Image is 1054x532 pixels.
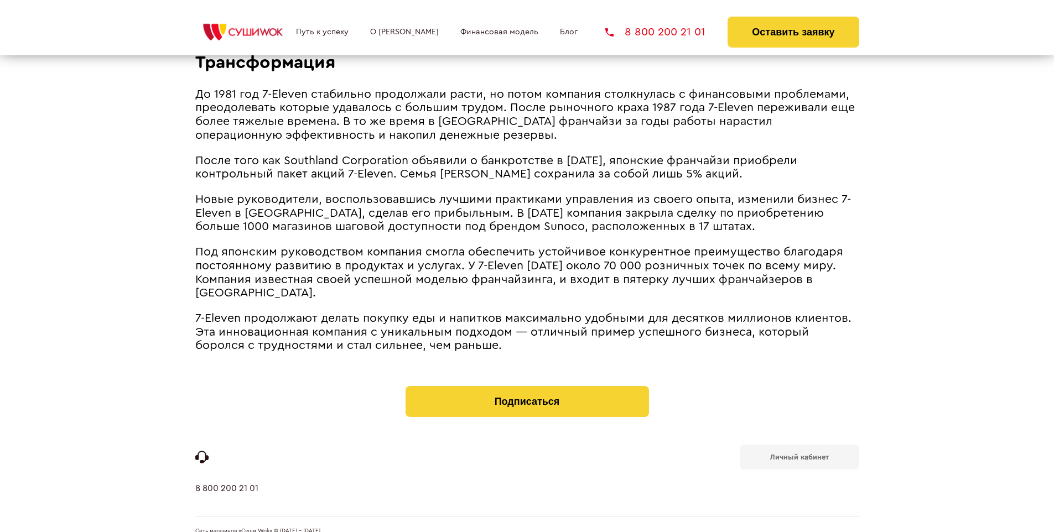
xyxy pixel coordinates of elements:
[605,27,705,38] a: 8 800 200 21 01
[195,88,855,141] span: До 1981 год 7-Eleven стабильно продолжали расти, но потом компания столкнулась с финансовыми проб...
[406,386,649,417] button: Подписаться
[560,28,578,36] a: Блог
[370,28,439,36] a: О [PERSON_NAME]
[195,194,851,232] span: Новые руководители, воспользовавшись лучшими практиками управления из своего опыта, изменили бизн...
[195,246,843,299] span: Под японским руководством компания смогла обеспечить устойчивое конкурентное преимущество благода...
[770,453,829,461] b: Личный кабинет
[625,27,705,38] span: 8 800 200 21 01
[460,28,538,36] a: Финансовая модель
[195,54,336,71] span: Трансформация
[195,312,851,351] span: 7-Eleven продолжают делать покупку еды и напитков максимально удобными для десятков миллионов кли...
[728,17,859,48] button: Оставить заявку
[195,483,258,517] a: 8 800 200 21 01
[296,28,349,36] a: Путь к успеху
[195,155,797,180] span: После того как Southland Corporation объявили о банкротстве в [DATE], японские франчайзи приобрел...
[740,445,859,470] a: Личный кабинет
